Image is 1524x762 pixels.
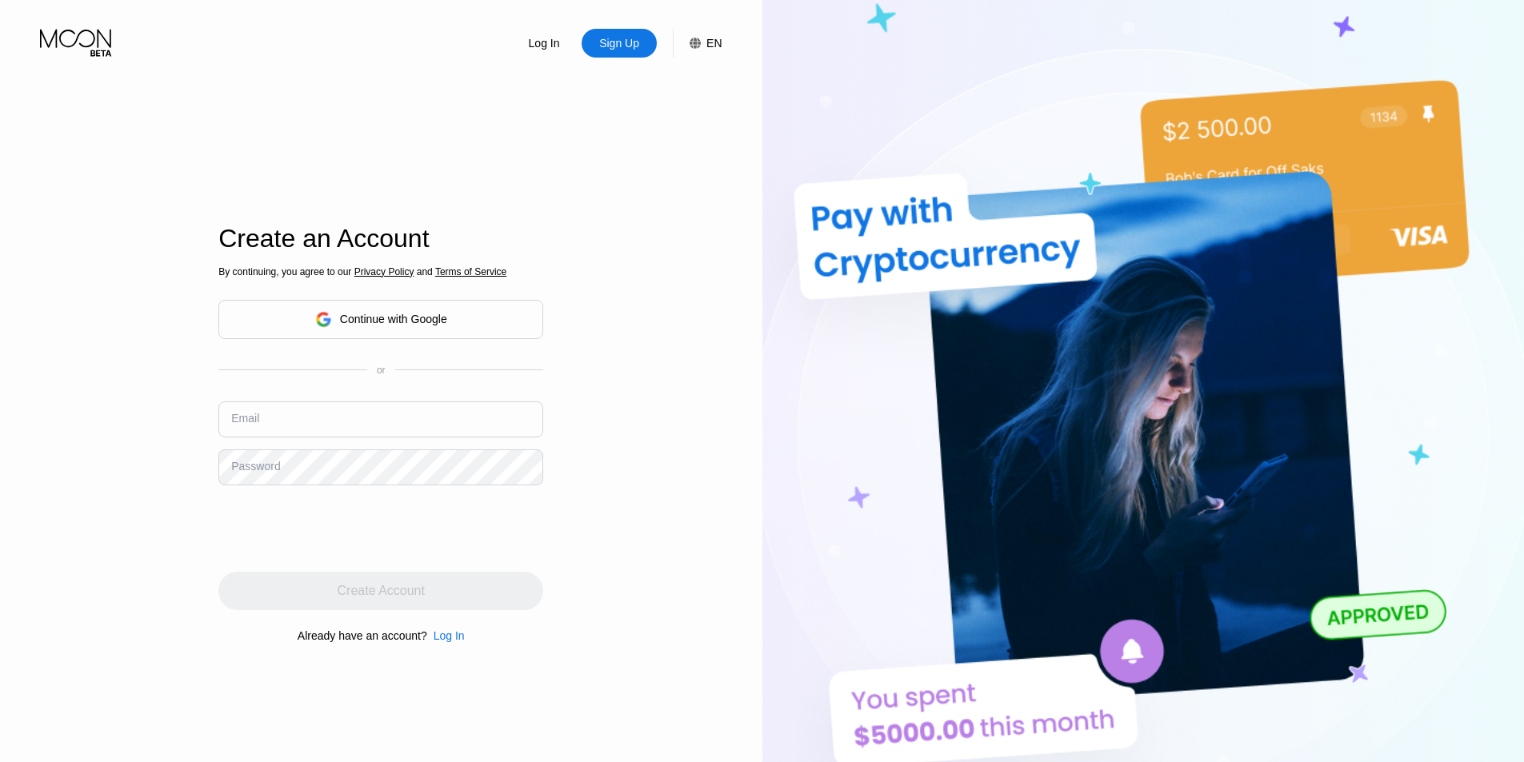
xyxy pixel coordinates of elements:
[582,29,657,58] div: Sign Up
[218,224,543,253] div: Create an Account
[506,29,582,58] div: Log In
[414,266,435,277] span: and
[427,629,465,642] div: Log In
[340,313,447,325] div: Continue with Google
[218,497,462,560] iframe: reCAPTCHA
[706,37,722,50] div: EN
[231,412,259,425] div: Email
[218,300,543,339] div: Continue with Google
[354,266,414,277] span: Privacy Policy
[527,35,562,51] div: Log In
[434,629,465,642] div: Log In
[298,629,427,642] div: Already have an account?
[231,460,280,473] div: Password
[377,365,386,376] div: or
[218,266,543,277] div: By continuing, you agree to our
[598,35,641,51] div: Sign Up
[673,29,722,58] div: EN
[435,266,506,277] span: Terms of Service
